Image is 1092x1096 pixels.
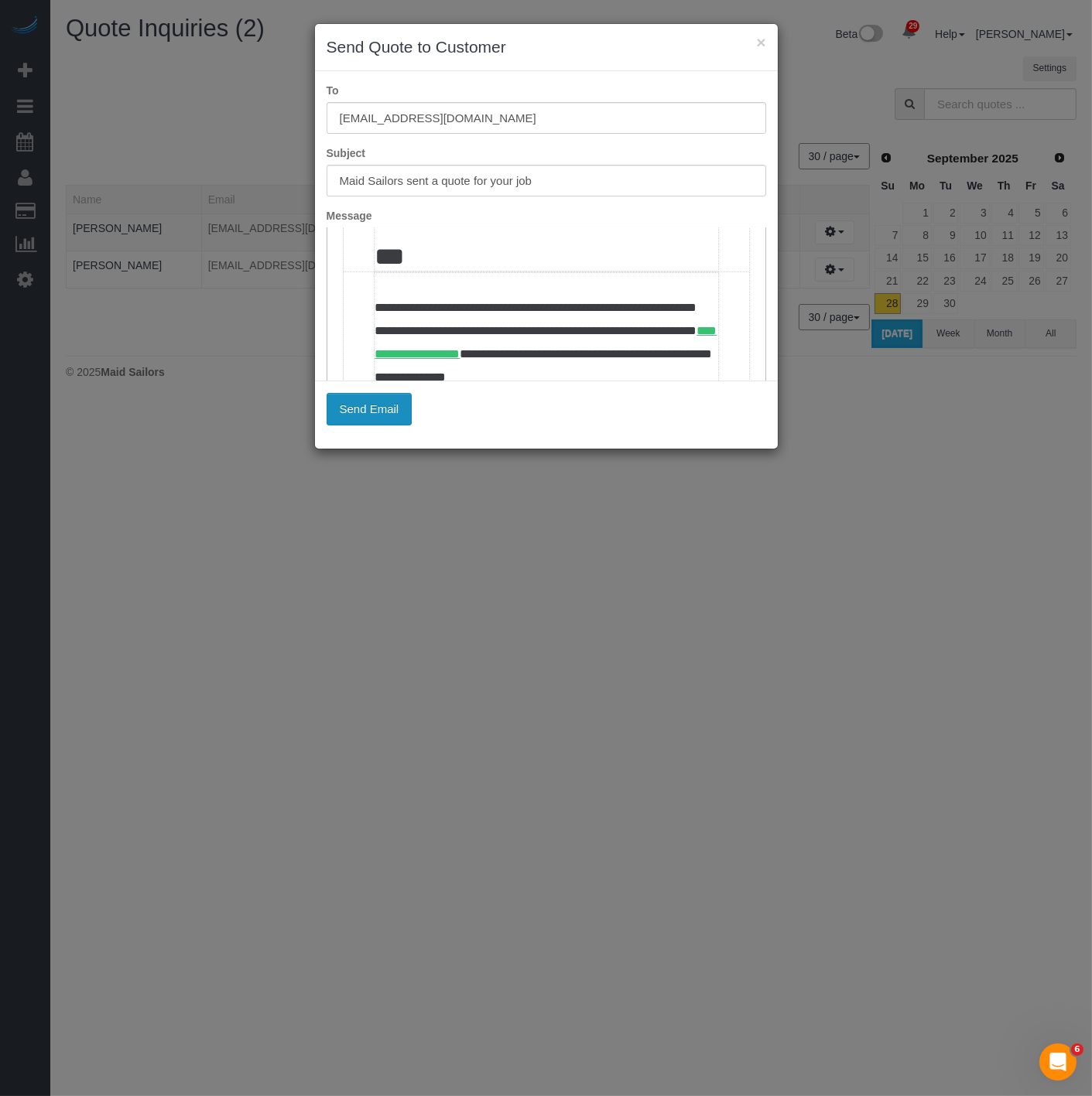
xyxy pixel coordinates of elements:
h3: Send Quote to Customer [327,36,766,59]
button: × [756,34,765,50]
span: 6 [1071,1043,1083,1056]
label: To [315,83,778,98]
label: Message [315,208,778,224]
button: Send Email [327,393,412,425]
iframe: Rich Text Editor, editor1 [327,228,765,469]
input: To [327,102,766,134]
iframe: Intercom live chat [1039,1043,1077,1081]
label: Subject [315,145,778,161]
input: Subject [327,165,766,196]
